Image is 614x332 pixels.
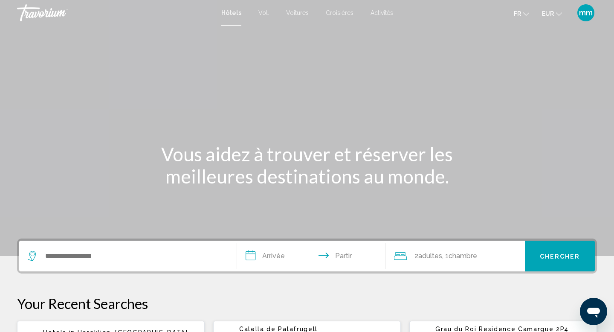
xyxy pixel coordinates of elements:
[19,241,595,271] div: Widget de recherche
[442,252,449,260] font: , 1
[449,252,477,260] font: Chambre
[17,4,213,21] a: Travorium
[414,252,418,260] font: 2
[258,9,269,16] a: Vol.
[575,4,597,22] button: Menu utilisateur
[17,295,597,312] p: Your Recent Searches
[385,241,525,271] button: Voyageurs : 2 adultes, 0 enfants
[514,10,521,17] font: fr
[326,9,353,16] a: Croisières
[514,7,529,20] button: Changer de langue
[418,252,442,260] font: adultes
[540,253,580,260] font: Chercher
[371,9,393,16] a: Activités
[525,241,595,271] button: Chercher
[221,9,241,16] a: Hôtels
[542,10,554,17] font: EUR
[286,9,309,16] a: Voitures
[237,241,385,271] button: Dates d'arrivée et de départ
[579,8,593,17] font: mm
[542,7,562,20] button: Changer de devise
[161,143,453,187] font: Vous aidez à trouver et réserver les meilleures destinations au monde.
[580,298,607,325] iframe: Bouton de lancement de la fenêtre de messagerie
